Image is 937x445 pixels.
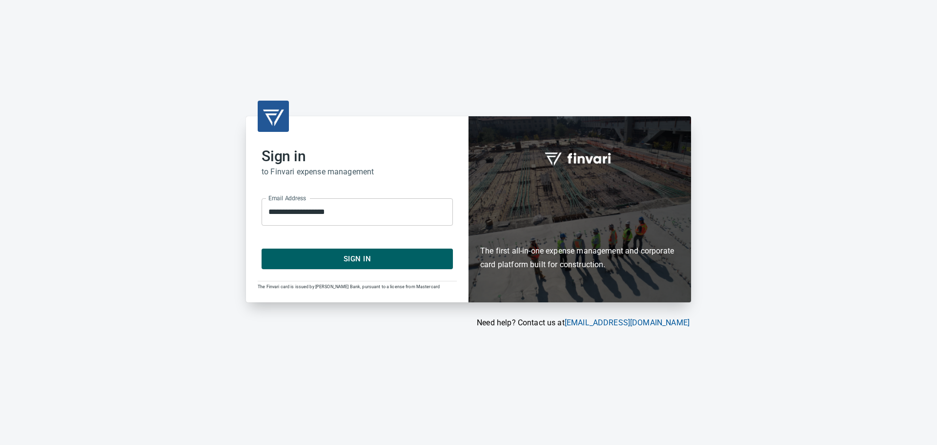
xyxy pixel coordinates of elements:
p: Need help? Contact us at [246,317,690,329]
img: transparent_logo.png [262,105,285,128]
h2: Sign in [262,148,453,165]
span: Sign In [272,253,442,265]
a: [EMAIL_ADDRESS][DOMAIN_NAME] [565,318,690,327]
div: Finvari [468,116,691,302]
h6: to Finvari expense management [262,165,453,179]
h6: The first all-in-one expense management and corporate card platform built for construction. [480,188,679,272]
span: The Finvari card is issued by [PERSON_NAME] Bank, pursuant to a license from Mastercard [258,284,440,289]
button: Sign In [262,249,453,269]
img: fullword_logo_white.png [543,147,616,170]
